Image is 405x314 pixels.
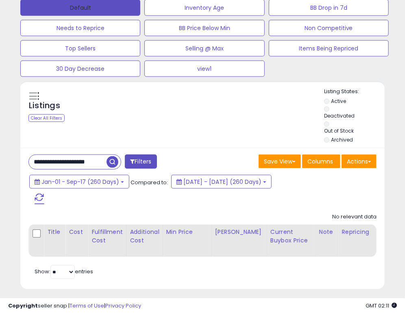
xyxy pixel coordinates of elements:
button: BB Price Below Min [144,20,264,36]
div: Clear All Filters [28,114,65,122]
div: [PERSON_NAME] [215,228,263,236]
button: Needs to Reprice [20,20,140,36]
div: Note [319,228,335,236]
span: 2025-09-18 02:11 GMT [366,302,397,310]
button: Top Sellers [20,40,140,57]
button: Actions [342,155,377,168]
span: [DATE] - [DATE] (260 Days) [183,178,261,186]
button: Filters [125,155,157,169]
span: Jan-01 - Sep-17 (260 Days) [41,178,119,186]
button: Save View [259,155,301,168]
strong: Copyright [8,302,38,310]
label: Archived [331,136,353,143]
label: Out of Stock [324,127,354,134]
div: Min Price [166,228,208,236]
button: Items Being Repriced [269,40,389,57]
a: Privacy Policy [105,302,141,310]
button: Selling @ Max [144,40,264,57]
label: Deactivated [324,112,355,119]
div: No relevant data [332,213,377,221]
span: Columns [307,157,333,166]
button: Non Competitive [269,20,389,36]
span: Compared to: [131,179,168,186]
div: Title [47,228,62,236]
button: [DATE] - [DATE] (260 Days) [171,175,272,189]
button: Columns [302,155,340,168]
div: Cost [69,228,85,236]
h5: Listings [29,100,60,111]
button: 30 Day Decrease [20,61,140,77]
div: Repricing [342,228,371,236]
span: Show: entries [35,268,93,276]
label: Active [331,98,346,105]
div: Current Buybox Price [270,228,312,245]
div: seller snap | | [8,302,141,310]
button: Jan-01 - Sep-17 (260 Days) [29,175,129,189]
div: Additional Cost [130,228,159,245]
div: Fulfillment Cost [91,228,123,245]
p: Listing States: [324,88,384,96]
button: view1 [144,61,264,77]
a: Terms of Use [70,302,104,310]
